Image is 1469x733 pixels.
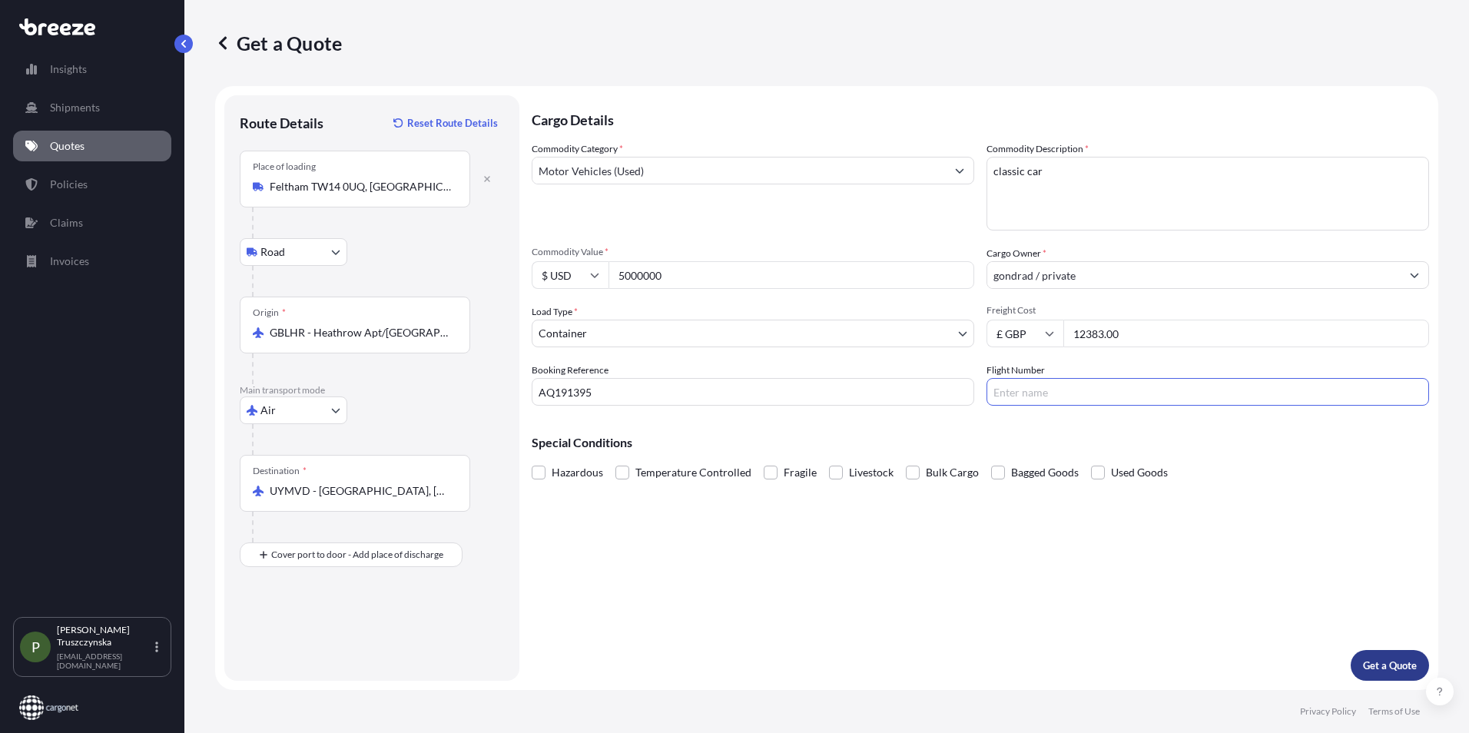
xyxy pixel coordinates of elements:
[532,95,1429,141] p: Cargo Details
[253,161,316,173] div: Place of loading
[57,624,152,648] p: [PERSON_NAME] Truszczynska
[215,31,342,55] p: Get a Quote
[532,436,1429,449] p: Special Conditions
[13,54,171,85] a: Insights
[987,141,1089,157] label: Commodity Description
[240,384,504,396] p: Main transport mode
[270,179,451,194] input: Place of loading
[532,157,946,184] input: Select a commodity type
[407,115,498,131] p: Reset Route Details
[532,246,974,258] span: Commodity Value
[849,461,894,484] span: Livestock
[50,138,85,154] p: Quotes
[240,542,463,567] button: Cover port to door - Add place of discharge
[13,92,171,123] a: Shipments
[13,169,171,200] a: Policies
[1368,705,1420,718] a: Terms of Use
[532,378,974,406] input: Your internal reference
[270,483,451,499] input: Destination
[240,114,323,132] p: Route Details
[532,363,608,378] label: Booking Reference
[532,304,578,320] span: Load Type
[260,403,276,418] span: Air
[50,215,83,231] p: Claims
[19,695,78,720] img: organization-logo
[50,100,100,115] p: Shipments
[1300,705,1356,718] a: Privacy Policy
[57,652,152,670] p: [EMAIL_ADDRESS][DOMAIN_NAME]
[784,461,817,484] span: Fragile
[253,465,307,477] div: Destination
[270,325,451,340] input: Origin
[1063,320,1429,347] input: Enter amount
[1011,461,1079,484] span: Bagged Goods
[50,254,89,269] p: Invoices
[13,131,171,161] a: Quotes
[532,141,623,157] label: Commodity Category
[987,363,1045,378] label: Flight Number
[1351,650,1429,681] button: Get a Quote
[532,320,974,347] button: Container
[635,461,751,484] span: Temperature Controlled
[608,261,974,289] input: Type amount
[50,61,87,77] p: Insights
[946,157,973,184] button: Show suggestions
[987,304,1429,317] span: Freight Cost
[1111,461,1168,484] span: Used Goods
[1401,261,1428,289] button: Show suggestions
[539,326,587,341] span: Container
[50,177,88,192] p: Policies
[271,547,443,562] span: Cover port to door - Add place of discharge
[260,244,285,260] span: Road
[13,246,171,277] a: Invoices
[926,461,979,484] span: Bulk Cargo
[987,261,1401,289] input: Full name
[386,111,504,135] button: Reset Route Details
[13,207,171,238] a: Claims
[32,639,40,655] span: P
[552,461,603,484] span: Hazardous
[240,396,347,424] button: Select transport
[1363,658,1417,673] p: Get a Quote
[987,246,1046,261] label: Cargo Owner
[253,307,286,319] div: Origin
[240,238,347,266] button: Select transport
[987,378,1429,406] input: Enter name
